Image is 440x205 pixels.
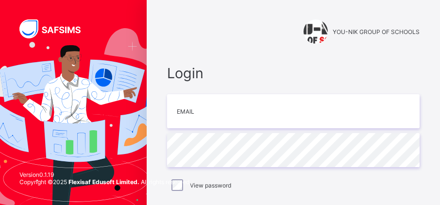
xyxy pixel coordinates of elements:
span: YOU-NIK GROUP OF SCHOOLS [333,28,420,35]
span: Copyright © 2025 All rights reserved. [19,178,191,186]
strong: Flexisaf Edusoft Limited. [68,178,139,186]
img: SAFSIMS Logo [19,19,92,38]
label: View password [190,182,231,189]
span: Login [167,65,420,82]
span: Version 0.1.19 [19,171,191,178]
